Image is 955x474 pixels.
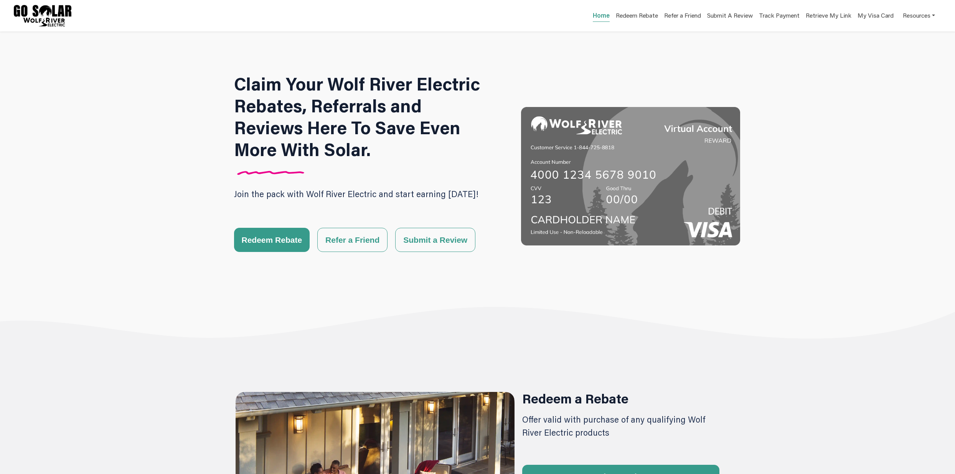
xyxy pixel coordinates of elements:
a: Redeem Rebate [616,11,658,22]
a: Retrieve My Link [806,11,851,22]
a: Track Payment [759,11,800,22]
p: Offer valid with purchase of any qualifying Wolf River Electric products [522,413,719,439]
img: Wolf River Electric Hero [521,73,740,280]
a: My Visa Card [858,8,894,23]
a: Submit A Review [707,11,753,22]
p: Join the pack with Wolf River Electric and start earning [DATE]! [234,186,495,202]
h2: Redeem a Rebate [522,392,628,405]
button: Redeem Rebate [234,228,310,252]
a: Refer a Friend [664,11,701,22]
button: Refer a Friend [317,228,388,252]
img: Program logo [14,5,71,26]
img: Divider [234,171,308,175]
a: Resources [903,8,935,23]
button: Submit a Review [395,228,475,252]
a: Home [593,11,610,22]
h1: Claim Your Wolf River Electric Rebates, Referrals and Reviews Here To Save Even More With Solar. [234,73,495,160]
